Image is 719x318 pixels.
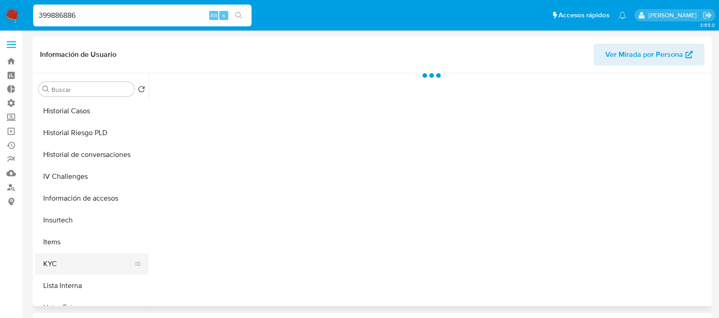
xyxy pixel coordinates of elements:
button: Volver al orden por defecto [138,86,145,96]
button: Insurtech [35,209,149,231]
button: KYC [35,253,141,275]
button: Items [35,231,149,253]
a: Salir [703,10,712,20]
p: yanina.loff@mercadolibre.com [648,11,699,20]
input: Buscar [51,86,131,94]
h1: Información de Usuario [40,50,116,59]
button: search-icon [229,9,248,22]
span: s [222,11,225,20]
span: Alt [210,11,217,20]
a: Notificaciones [618,11,626,19]
span: Ver Mirada por Persona [605,44,683,66]
button: Historial Riesgo PLD [35,122,149,144]
button: Información de accesos [35,187,149,209]
span: Accesos rápidos [558,10,609,20]
button: Historial Casos [35,100,149,122]
button: Ver Mirada por Persona [593,44,704,66]
button: Buscar [42,86,50,93]
button: Lista Interna [35,275,149,297]
button: Historial de conversaciones [35,144,149,166]
button: IV Challenges [35,166,149,187]
input: Buscar usuario o caso... [33,10,251,21]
